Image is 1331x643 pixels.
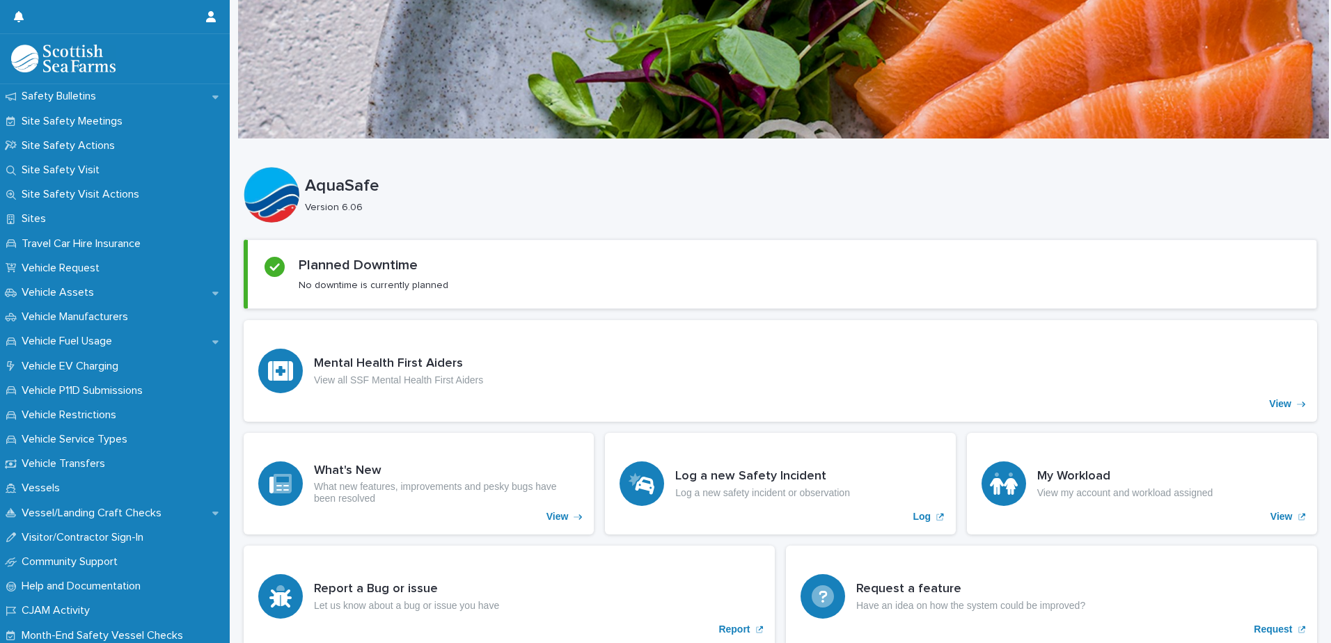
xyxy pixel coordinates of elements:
[299,279,448,292] p: No downtime is currently planned
[913,511,931,523] p: Log
[299,257,418,273] h2: Planned Downtime
[244,320,1317,422] a: View
[1269,398,1291,410] p: View
[314,481,579,505] p: What new features, improvements and pesky bugs have been resolved
[305,202,1306,214] p: Version 6.06
[16,604,101,617] p: CJAM Activity
[314,463,579,479] h3: What's New
[16,384,154,397] p: Vehicle P11D Submissions
[314,582,499,597] h3: Report a Bug or issue
[11,45,116,72] img: bPIBxiqnSb2ggTQWdOVV
[605,433,955,534] a: Log
[16,286,105,299] p: Vehicle Assets
[16,164,111,177] p: Site Safety Visit
[16,90,107,103] p: Safety Bulletins
[16,629,194,642] p: Month-End Safety Vessel Checks
[1254,624,1292,635] p: Request
[1037,469,1213,484] h3: My Workload
[16,335,123,348] p: Vehicle Fuel Usage
[1037,487,1213,499] p: View my account and workload assigned
[16,507,173,520] p: Vessel/Landing Craft Checks
[856,600,1085,612] p: Have an idea on how the system could be improved?
[16,555,129,569] p: Community Support
[16,482,71,495] p: Vessels
[967,433,1317,534] a: View
[305,176,1312,196] p: AquaSafe
[244,433,594,534] a: View
[314,600,499,612] p: Let us know about a bug or issue you have
[16,212,57,225] p: Sites
[16,360,129,373] p: Vehicle EV Charging
[16,531,155,544] p: Visitor/Contractor Sign-In
[16,408,127,422] p: Vehicle Restrictions
[16,237,152,251] p: Travel Car Hire Insurance
[16,580,152,593] p: Help and Documentation
[856,582,1085,597] h3: Request a feature
[16,115,134,128] p: Site Safety Meetings
[16,262,111,275] p: Vehicle Request
[675,469,850,484] h3: Log a new Safety Incident
[546,511,569,523] p: View
[1270,511,1293,523] p: View
[314,356,483,372] h3: Mental Health First Aiders
[718,624,750,635] p: Report
[675,487,850,499] p: Log a new safety incident or observation
[314,374,483,386] p: View all SSF Mental Health First Aiders
[16,457,116,470] p: Vehicle Transfers
[16,310,139,324] p: Vehicle Manufacturers
[16,433,139,446] p: Vehicle Service Types
[16,139,126,152] p: Site Safety Actions
[16,188,150,201] p: Site Safety Visit Actions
